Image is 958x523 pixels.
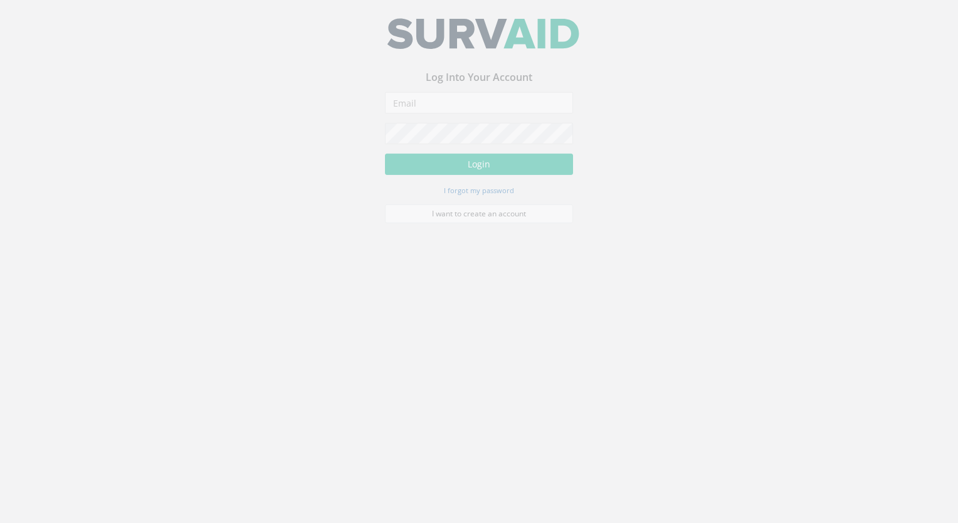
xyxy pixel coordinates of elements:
[385,99,573,120] input: Email
[385,161,573,182] button: Login
[444,191,514,203] a: I forgot my password
[444,193,514,202] small: I forgot my password
[385,79,573,90] h3: Log Into Your Account
[385,211,573,230] a: I want to create an account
